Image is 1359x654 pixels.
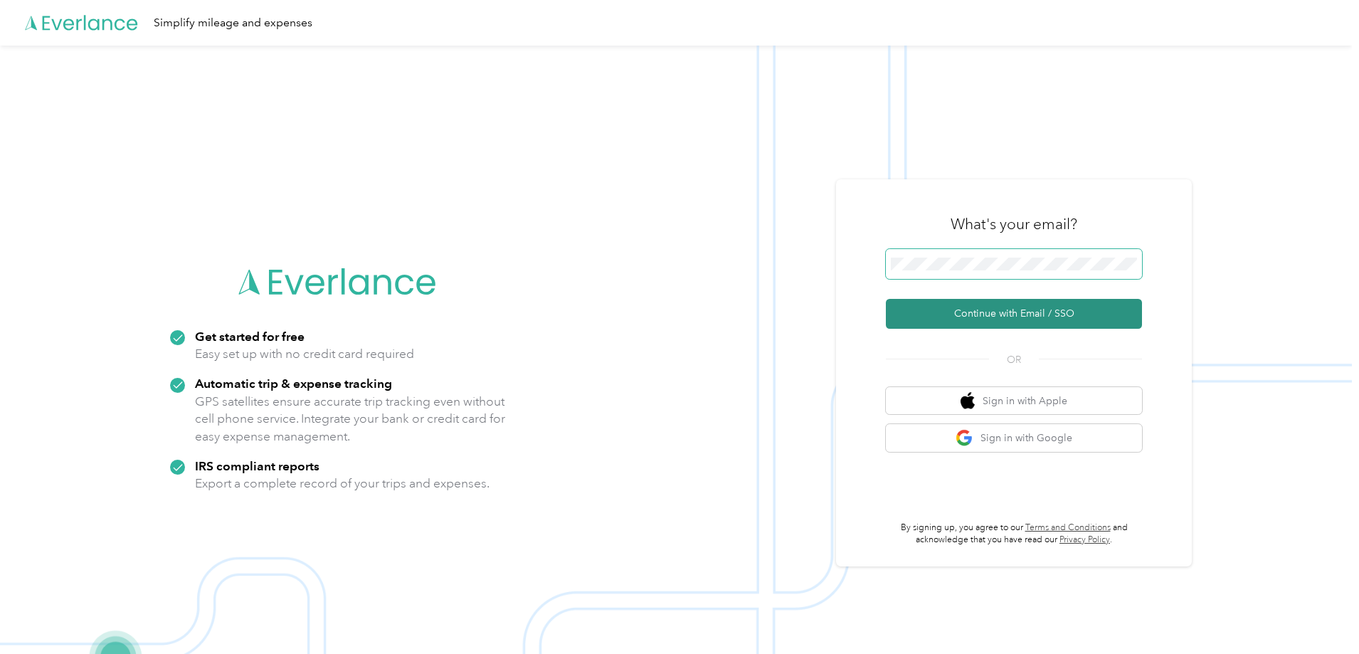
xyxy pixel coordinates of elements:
[886,299,1142,329] button: Continue with Email / SSO
[989,352,1039,367] span: OR
[956,429,973,447] img: google logo
[1025,522,1111,533] a: Terms and Conditions
[886,387,1142,415] button: apple logoSign in with Apple
[961,392,975,410] img: apple logo
[951,214,1077,234] h3: What's your email?
[195,376,392,391] strong: Automatic trip & expense tracking
[195,345,414,363] p: Easy set up with no credit card required
[195,458,319,473] strong: IRS compliant reports
[195,475,490,492] p: Export a complete record of your trips and expenses.
[1059,534,1110,545] a: Privacy Policy
[886,522,1142,547] p: By signing up, you agree to our and acknowledge that you have read our .
[886,424,1142,452] button: google logoSign in with Google
[154,14,312,32] div: Simplify mileage and expenses
[195,329,305,344] strong: Get started for free
[195,393,506,445] p: GPS satellites ensure accurate trip tracking even without cell phone service. Integrate your bank...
